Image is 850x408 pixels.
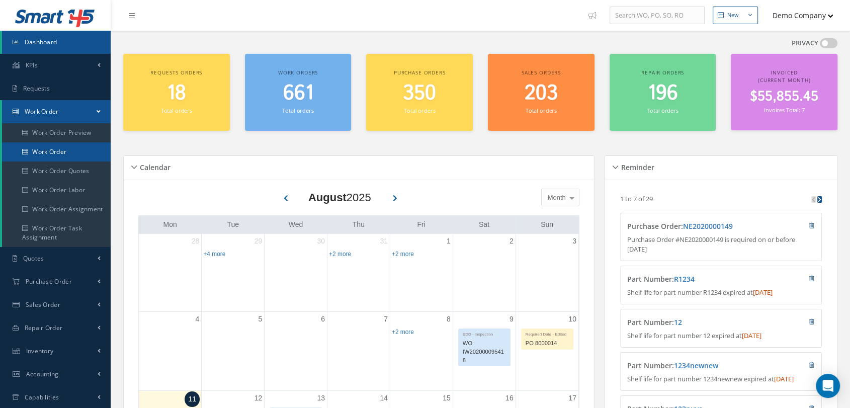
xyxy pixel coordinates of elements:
a: August 11, 2025 [185,391,200,407]
td: July 31, 2025 [327,234,390,312]
a: August 5, 2025 [256,312,264,327]
a: Friday [415,218,427,231]
span: Inventory [26,347,54,355]
td: August 7, 2025 [327,311,390,391]
div: PO 8000014 [522,338,573,349]
a: August 3, 2025 [570,234,578,249]
span: Repair Order [25,323,63,332]
a: Work Order [2,142,113,161]
a: July 30, 2025 [315,234,327,249]
a: Work Order Quotes [2,161,113,181]
span: $55,855.45 [750,87,818,107]
a: August 10, 2025 [566,312,578,327]
h4: Part Number [627,318,764,327]
div: Open Intercom Messenger [816,374,840,398]
span: Purchase Order [26,277,72,286]
a: August 16, 2025 [503,391,516,405]
a: Sunday [539,218,555,231]
span: KPIs [26,61,38,69]
div: WO IW202000095418 [459,338,510,366]
a: August 14, 2025 [378,391,390,405]
td: August 4, 2025 [139,311,202,391]
a: Monday [161,218,179,231]
a: August 2, 2025 [507,234,516,249]
span: Invoiced [771,69,798,76]
span: Purchase orders [394,69,446,76]
td: August 8, 2025 [390,311,453,391]
p: 1 to 7 of 29 [620,194,653,203]
a: August 15, 2025 [441,391,453,405]
span: [DATE] [774,374,793,383]
a: August 8, 2025 [445,312,453,327]
div: EDD - Inspection [459,329,510,338]
b: August [308,191,347,204]
a: Sales orders 203 Total orders [488,54,594,131]
small: Invoices Total: 7 [764,106,804,114]
a: Thursday [351,218,367,231]
p: Shelf life for part number 1234newnew expired at [627,374,815,384]
div: New [727,11,739,20]
label: PRIVACY [792,38,818,48]
a: Purchase orders 350 Total orders [366,54,473,131]
small: Total orders [526,107,557,114]
span: 203 [525,79,558,108]
td: August 6, 2025 [265,311,327,391]
td: July 28, 2025 [139,234,202,312]
p: Shelf life for part number 12 expired at [627,331,815,341]
a: July 31, 2025 [378,234,390,249]
button: Demo Company [763,6,833,25]
a: August 12, 2025 [252,391,265,405]
span: [DATE] [741,331,761,340]
a: Work orders 661 Total orders [245,54,352,131]
span: Accounting [26,370,59,378]
span: Work orders [278,69,318,76]
a: July 29, 2025 [252,234,265,249]
span: Requests orders [150,69,202,76]
a: Work Order Assignment [2,200,113,219]
span: [DATE] [752,288,772,297]
span: (Current Month) [758,76,811,84]
a: Work Order [2,100,111,123]
span: Work Order [25,107,59,116]
a: NE2020000149 [683,221,732,231]
span: Capabilities [25,393,59,401]
span: Dashboard [25,38,57,46]
td: August 3, 2025 [516,234,578,312]
h4: Purchase Order [627,222,764,231]
span: 18 [167,79,186,108]
a: August 6, 2025 [319,312,327,327]
input: Search WO, PO, SO, RO [610,7,705,25]
a: Show 2 more events [329,251,351,258]
span: : [671,274,694,284]
span: 196 [648,79,678,108]
td: July 29, 2025 [202,234,265,312]
td: August 10, 2025 [516,311,578,391]
a: Work Order Labor [2,181,113,200]
div: Required Date - Edited [522,329,573,338]
td: August 1, 2025 [390,234,453,312]
span: : [681,221,732,231]
span: Requests [23,84,50,93]
small: Total orders [161,107,192,114]
span: 661 [283,79,313,108]
h4: Part Number [627,362,764,370]
span: Month [545,193,566,203]
a: 12 [673,317,682,327]
a: Saturday [477,218,491,231]
a: Dashboard [2,31,111,54]
a: August 4, 2025 [194,312,202,327]
span: : [671,361,718,370]
a: Invoiced (Current Month) $55,855.45 Invoices Total: 7 [731,54,837,130]
a: July 28, 2025 [190,234,202,249]
a: August 17, 2025 [566,391,578,405]
a: 1234newnew [673,361,718,370]
a: August 13, 2025 [315,391,327,405]
span: Sales Order [26,300,60,309]
h5: Calendar [137,160,171,172]
a: R1234 [673,274,694,284]
a: August 1, 2025 [445,234,453,249]
a: Show 2 more events [392,251,414,258]
a: August 7, 2025 [382,312,390,327]
span: : [671,317,682,327]
p: Shelf life for part number R1234 expired at [627,288,815,298]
